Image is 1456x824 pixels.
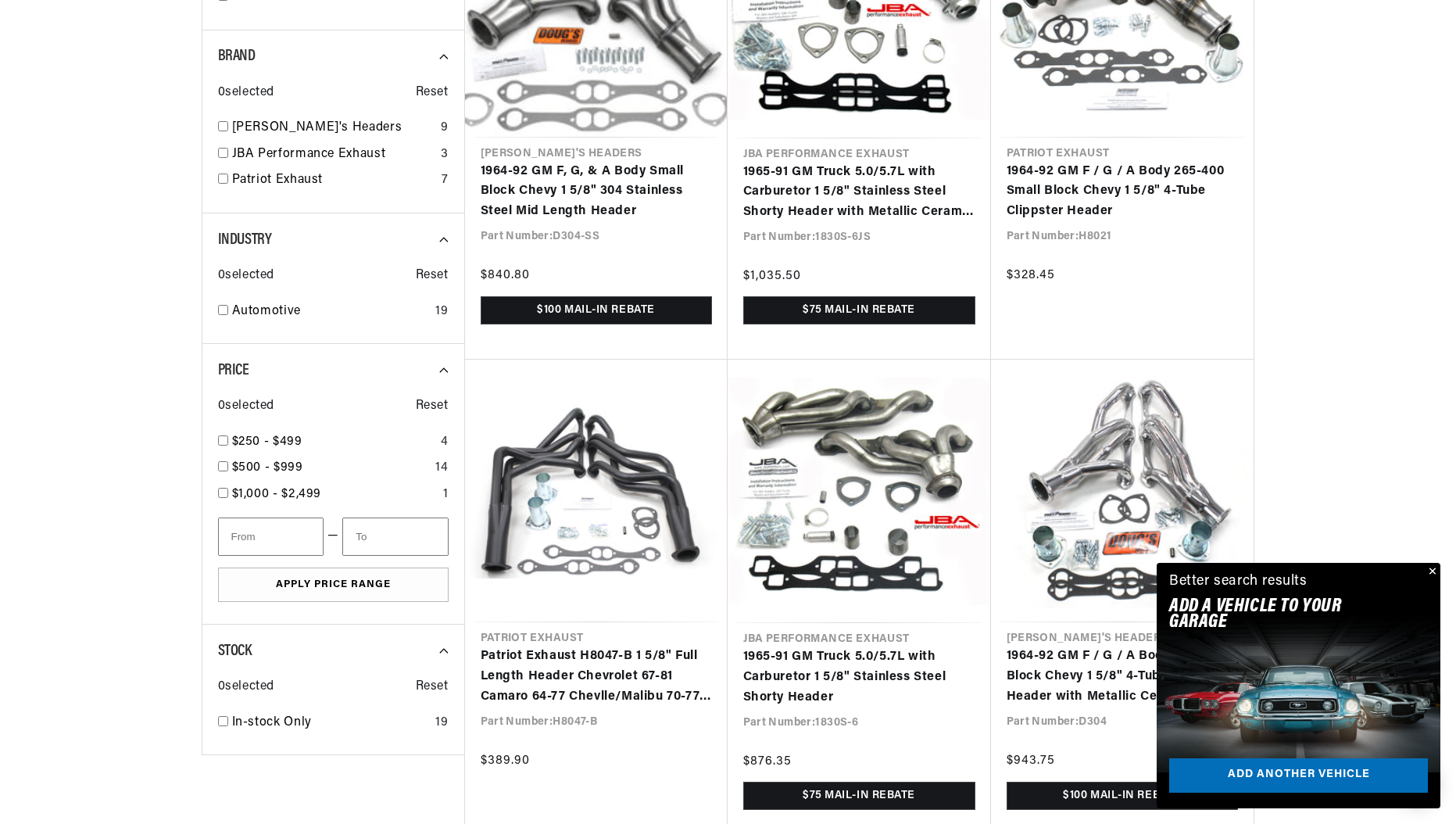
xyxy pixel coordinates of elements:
[232,302,430,322] a: Automotive
[218,677,274,697] span: 0 selected
[416,677,449,697] span: Reset
[218,518,324,556] input: From
[435,458,448,478] div: 14
[232,435,302,448] span: $250 - $499
[441,145,449,165] div: 3
[442,170,449,191] div: 7
[743,163,975,223] a: 1965-91 GM Truck 5.0/5.7L with Carburetor 1 5/8" Stainless Steel Shorty Header with Metallic Cera...
[232,488,322,500] span: $1,000 - $2,499
[481,162,712,222] a: 1964-92 GM F, G, & A Body Small Block Chevy 1 5/8" 304 Stainless Steel Mid Length Header
[1007,647,1238,707] a: 1964-92 GM F / G / A Body Small Block Chevy 1 5/8" 4-Tube Clippster Header with Metallic Ceramic ...
[232,713,430,733] a: In-stock Only
[1169,758,1428,794] a: Add another vehicle
[232,170,435,191] a: Patriot Exhaust
[218,83,274,103] span: 0 selected
[435,302,448,322] div: 19
[232,461,303,474] span: $500 - $999
[342,518,448,556] input: To
[743,647,975,708] a: 1965-91 GM Truck 5.0/5.7L with Carburetor 1 5/8" Stainless Steel Shorty Header
[441,118,449,138] div: 9
[218,48,256,64] span: Brand
[1169,571,1308,593] div: Better search results
[1422,563,1440,582] button: Close
[1007,162,1238,222] a: 1964-92 GM F / G / A Body 265-400 Small Block Chevy 1 5/8" 4-Tube Clippster Header
[481,647,712,707] a: Patriot Exhaust H8047-B 1 5/8" Full Length Header Chevrolet 67-81 Camaro 64-77 Chevlle/Malibu 70-...
[416,266,449,286] span: Reset
[218,232,272,248] span: Industry
[441,432,449,453] div: 4
[218,568,449,603] button: Apply Price Range
[416,396,449,417] span: Reset
[218,643,252,659] span: Stock
[435,713,448,733] div: 19
[218,266,274,286] span: 0 selected
[416,83,449,103] span: Reset
[218,363,249,378] span: Price
[327,526,339,546] span: —
[232,145,435,165] a: JBA Performance Exhaust
[218,396,274,417] span: 0 selected
[443,485,449,505] div: 1
[232,118,435,138] a: [PERSON_NAME]'s Headers
[1169,599,1389,631] h2: Add A VEHICLE to your garage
